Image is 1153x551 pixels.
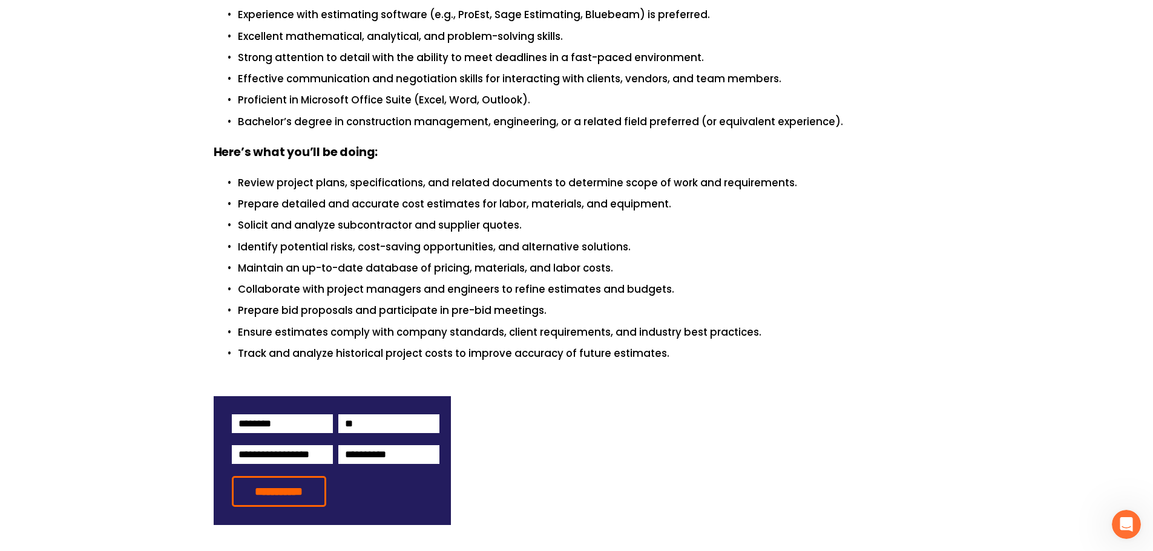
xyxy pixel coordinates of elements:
[238,345,940,362] p: Track and analyze historical project costs to improve accuracy of future estimates.
[238,302,940,319] p: Prepare bid proposals and participate in pre-bid meetings.
[238,175,940,191] p: Review project plans, specifications, and related documents to determine scope of work and requir...
[238,50,940,66] p: Strong attention to detail with the ability to meet deadlines in a fast-paced environment.
[238,281,940,298] p: Collaborate with project managers and engineers to refine estimates and budgets.
[238,217,940,233] p: Solicit and analyze subcontractor and supplier quotes.
[238,7,940,23] p: Experience with estimating software (e.g., ProEst, Sage Estimating, Bluebeam) is preferred.
[214,144,378,160] strong: Here’s what you’ll be doing:
[238,260,940,276] p: Maintain an up-to-date database of pricing, materials, and labor costs.
[238,28,940,45] p: Excellent mathematical, analytical, and problem-solving skills.
[238,114,940,130] p: Bachelor’s degree in construction management, engineering, or a related field preferred (or equiv...
[238,92,940,108] p: Proficient in Microsoft Office Suite (Excel, Word, Outlook).
[238,196,940,212] p: Prepare detailed and accurate cost estimates for labor, materials, and equipment.
[1112,510,1141,539] iframe: Intercom live chat
[238,239,940,255] p: Identify potential risks, cost-saving opportunities, and alternative solutions.
[238,71,940,87] p: Effective communication and negotiation skills for interacting with clients, vendors, and team me...
[238,324,940,341] p: Ensure estimates comply with company standards, client requirements, and industry best practices.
